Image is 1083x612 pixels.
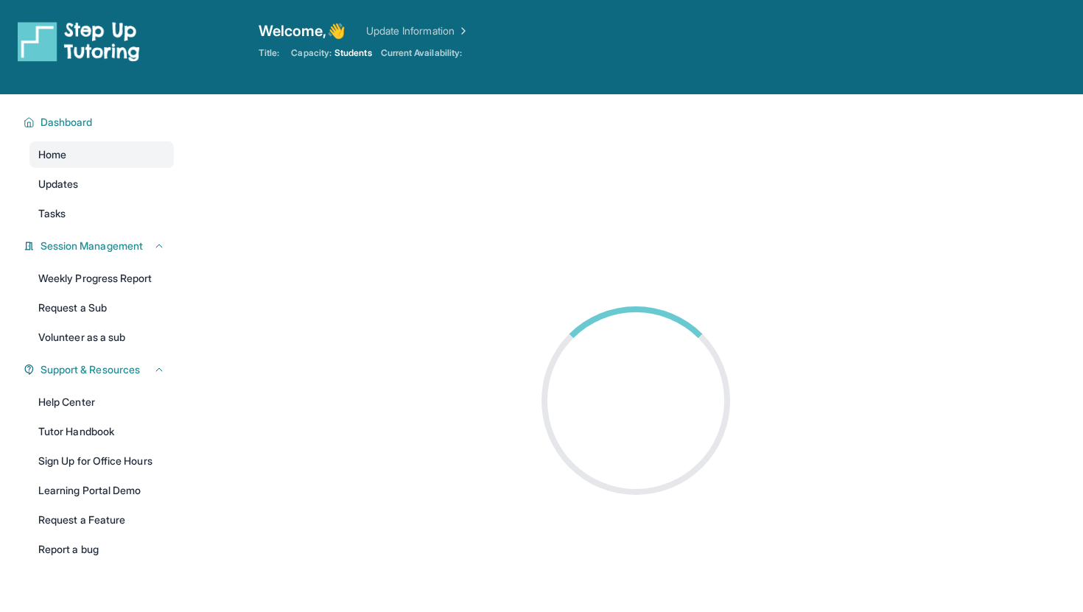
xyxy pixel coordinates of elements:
[455,24,469,38] img: Chevron Right
[18,21,140,62] img: logo
[259,21,346,41] span: Welcome, 👋
[291,47,332,59] span: Capacity:
[35,362,165,377] button: Support & Resources
[29,389,174,415] a: Help Center
[29,295,174,321] a: Request a Sub
[41,362,140,377] span: Support & Resources
[29,171,174,197] a: Updates
[29,477,174,504] a: Learning Portal Demo
[41,115,93,130] span: Dashboard
[38,177,79,191] span: Updates
[29,507,174,533] a: Request a Feature
[29,448,174,474] a: Sign Up for Office Hours
[35,239,165,253] button: Session Management
[334,47,372,59] span: Students
[29,418,174,445] a: Tutor Handbook
[366,24,469,38] a: Update Information
[41,239,143,253] span: Session Management
[29,200,174,227] a: Tasks
[38,206,66,221] span: Tasks
[35,115,165,130] button: Dashboard
[259,47,279,59] span: Title:
[29,141,174,168] a: Home
[381,47,462,59] span: Current Availability:
[29,324,174,351] a: Volunteer as a sub
[29,536,174,563] a: Report a bug
[38,147,66,162] span: Home
[29,265,174,292] a: Weekly Progress Report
